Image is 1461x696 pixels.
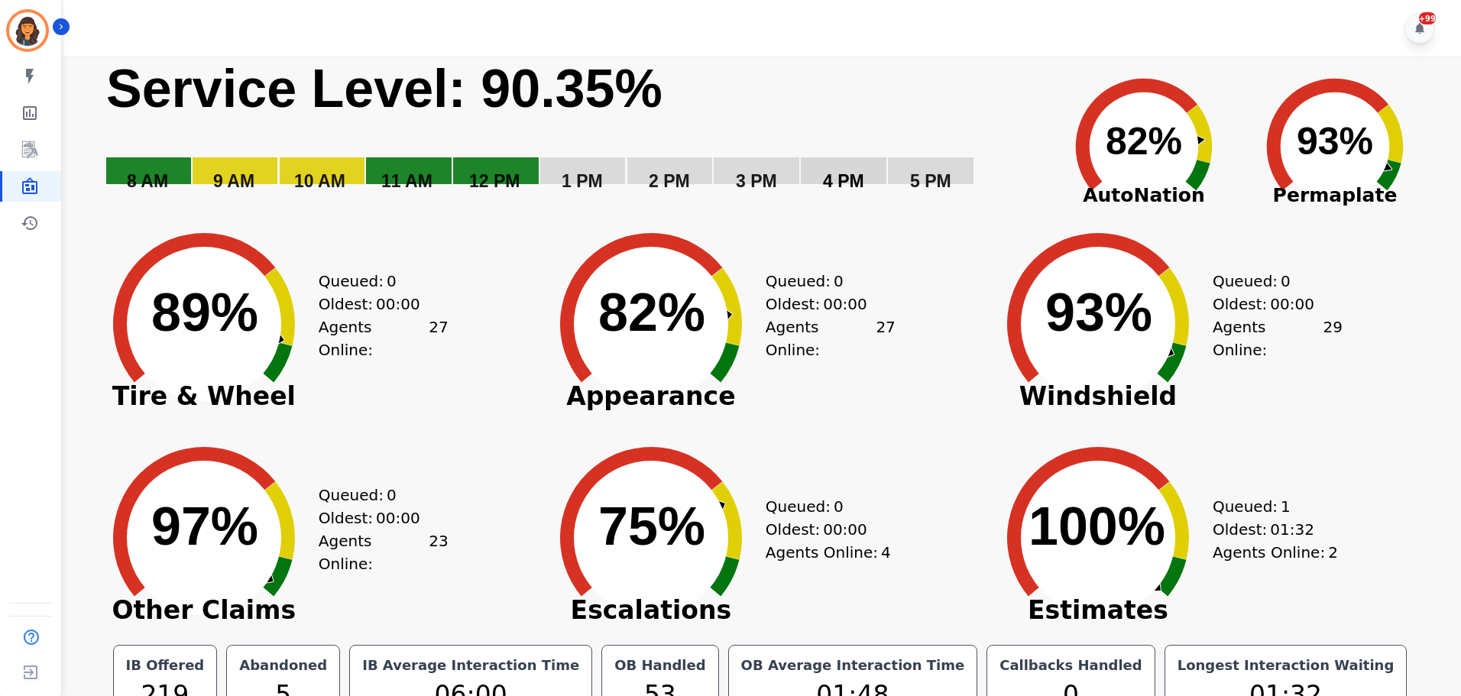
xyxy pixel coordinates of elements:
[127,171,168,191] text: 8 AM
[319,484,433,507] div: Queued:
[823,518,867,541] span: 00:00
[738,655,968,676] div: OB Average Interaction Time
[319,270,433,293] div: Queued:
[319,293,433,316] div: Oldest:
[469,171,520,191] text: 12 PM
[236,655,330,676] div: Abandoned
[983,389,1213,404] span: Windshield
[1281,270,1291,293] span: 0
[123,655,208,676] div: IB Offered
[1213,316,1343,361] div: Agents Online:
[9,12,46,49] img: Bordered avatar
[1328,541,1338,564] span: 2
[106,59,662,118] text: Service Level: 90.35%
[429,316,448,361] span: 27
[649,171,690,191] text: 2 PM
[823,293,867,316] span: 00:00
[996,655,1145,676] div: Callbacks Handled
[1270,518,1314,541] span: 01:32
[736,171,777,191] text: 3 PM
[910,171,951,191] text: 5 PM
[1213,541,1343,564] div: Agents Online:
[105,57,1045,213] svg: Service Level: 0%
[598,497,705,556] text: 75%
[89,389,319,404] span: Tire & Wheel
[881,541,891,564] span: 4
[319,529,449,575] div: Agents Online:
[598,283,705,342] text: 82%
[1213,495,1327,518] div: Queued:
[1048,181,1239,210] span: AutoNation
[834,270,844,293] span: 0
[834,495,844,518] span: 0
[766,541,896,564] div: Agents Online:
[381,171,432,191] text: 11 AM
[376,293,420,316] span: 00:00
[562,171,603,191] text: 1 PM
[294,171,345,191] text: 10 AM
[387,270,397,293] span: 0
[766,316,896,361] div: Agents Online:
[1029,497,1165,556] text: 100%
[536,389,766,404] span: Appearance
[611,655,708,676] div: OB Handled
[1213,293,1327,316] div: Oldest:
[1419,12,1436,24] div: +99
[766,518,880,541] div: Oldest:
[766,495,880,518] div: Queued:
[1045,283,1152,342] text: 93%
[1281,495,1291,518] span: 1
[876,316,895,361] span: 27
[359,655,582,676] div: IB Average Interaction Time
[536,603,766,618] span: Escalations
[1297,120,1373,163] text: 93%
[1270,293,1314,316] span: 00:00
[1323,316,1342,361] span: 29
[1239,181,1430,210] span: Permaplate
[387,484,397,507] span: 0
[319,316,449,361] div: Agents Online:
[1106,120,1182,163] text: 82%
[213,171,254,191] text: 9 AM
[429,529,448,575] span: 23
[376,507,420,529] span: 00:00
[151,283,258,342] text: 89%
[1174,655,1398,676] div: Longest Interaction Waiting
[1213,270,1327,293] div: Queued:
[151,497,258,556] text: 97%
[983,603,1213,618] span: Estimates
[89,603,319,618] span: Other Claims
[766,293,880,316] div: Oldest:
[319,507,433,529] div: Oldest:
[1213,518,1327,541] div: Oldest:
[766,270,880,293] div: Queued:
[823,171,864,191] text: 4 PM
